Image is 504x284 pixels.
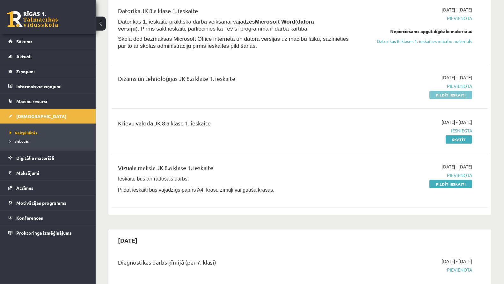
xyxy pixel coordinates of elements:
[16,155,54,161] span: Digitālie materiāli
[8,34,88,49] a: Sākums
[10,138,29,144] span: Izlabotās
[8,49,88,64] a: Aktuāli
[8,181,88,195] a: Atzīmes
[361,28,472,35] div: Nepieciešams apgūt digitālo materiālu:
[8,109,88,124] a: [DEMOGRAPHIC_DATA]
[16,79,88,94] legend: Informatīvie ziņojumi
[118,74,351,86] div: Dizains un tehnoloģijas JK 8.a klase 1. ieskaite
[442,119,472,125] span: [DATE] - [DATE]
[8,166,88,180] a: Maksājumi
[442,163,472,170] span: [DATE] - [DATE]
[16,215,43,221] span: Konferences
[361,127,472,134] span: Iesniegta
[8,64,88,79] a: Ziņojumi
[16,185,33,191] span: Atzīmes
[361,38,472,45] a: Datorikas 8. klases 1. ieskaites mācību materiāls
[8,195,88,210] a: Motivācijas programma
[118,36,349,49] span: Skola dod bezmaksas Microsoft Office interneta un datora versijas uz mācību laiku, sazinieties pa...
[8,210,88,225] a: Konferences
[118,187,274,193] span: Pildot ieskaiti būs vajadzīgs papīrs A4, krāsu zīmuļi vai guaša krāsas.
[16,64,88,79] legend: Ziņojumi
[16,113,66,119] span: [DEMOGRAPHIC_DATA]
[118,258,351,270] div: Diagnostikas darbs ķīmijā (par 7. klasi)
[16,53,32,59] span: Aktuāli
[361,266,472,273] span: Pievienota
[10,138,89,144] a: Izlabotās
[361,15,472,22] span: Pievienota
[112,233,144,248] h2: [DATE]
[16,39,33,44] span: Sākums
[10,130,37,135] span: Neizpildītās
[16,230,72,236] span: Proktoringa izmēģinājums
[8,94,88,109] a: Mācību resursi
[429,180,472,188] a: Pildīt ieskaiti
[118,18,314,32] span: Datorikas 1. ieskaitē praktiskā darba veikšanai vajadzēs ( ). Pirms sākt ieskaiti, pārliecinies k...
[118,176,189,181] span: Ieskaitē būs arī radošais darbs.
[442,74,472,81] span: [DATE] - [DATE]
[8,225,88,240] a: Proktoringa izmēģinājums
[442,6,472,13] span: [DATE] - [DATE]
[8,151,88,165] a: Digitālie materiāli
[255,18,296,25] b: Microsoft Word
[118,163,351,175] div: Vizuālā māksla JK 8.a klase 1. ieskaite
[16,98,47,104] span: Mācību resursi
[16,200,67,206] span: Motivācijas programma
[8,79,88,94] a: Informatīvie ziņojumi
[429,91,472,99] a: Pildīt ieskaiti
[7,11,58,27] a: Rīgas 1. Tālmācības vidusskola
[361,83,472,89] span: Pievienota
[442,258,472,265] span: [DATE] - [DATE]
[118,119,351,131] div: Krievu valoda JK 8.a klase 1. ieskaite
[10,130,89,136] a: Neizpildītās
[446,135,472,144] a: Skatīt
[361,172,472,179] span: Pievienota
[118,6,351,18] div: Datorika JK 8.a klase 1. ieskaite
[118,18,314,32] b: datora versiju
[16,166,88,180] legend: Maksājumi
